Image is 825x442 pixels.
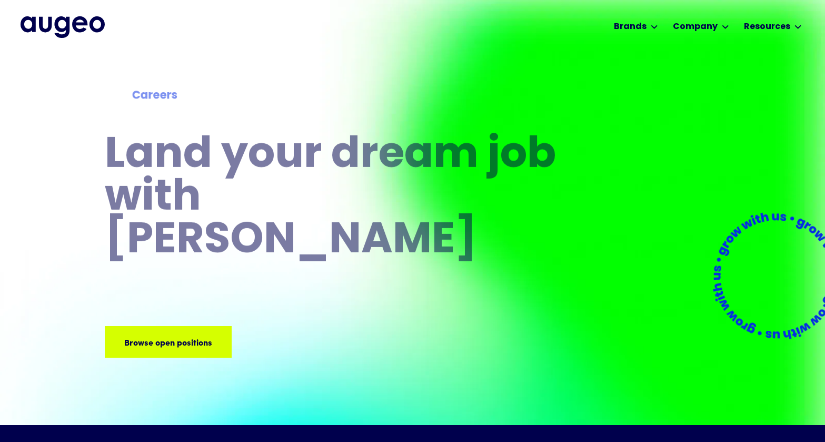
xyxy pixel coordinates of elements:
[132,90,177,101] strong: Careers
[21,16,105,37] a: home
[105,135,560,263] h1: Land your dream job﻿ with [PERSON_NAME]
[614,21,647,33] div: Brands
[21,16,105,37] img: Augeo's full logo in midnight blue.
[105,326,232,358] a: Browse open positions
[673,21,718,33] div: Company
[744,21,790,33] div: Resources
